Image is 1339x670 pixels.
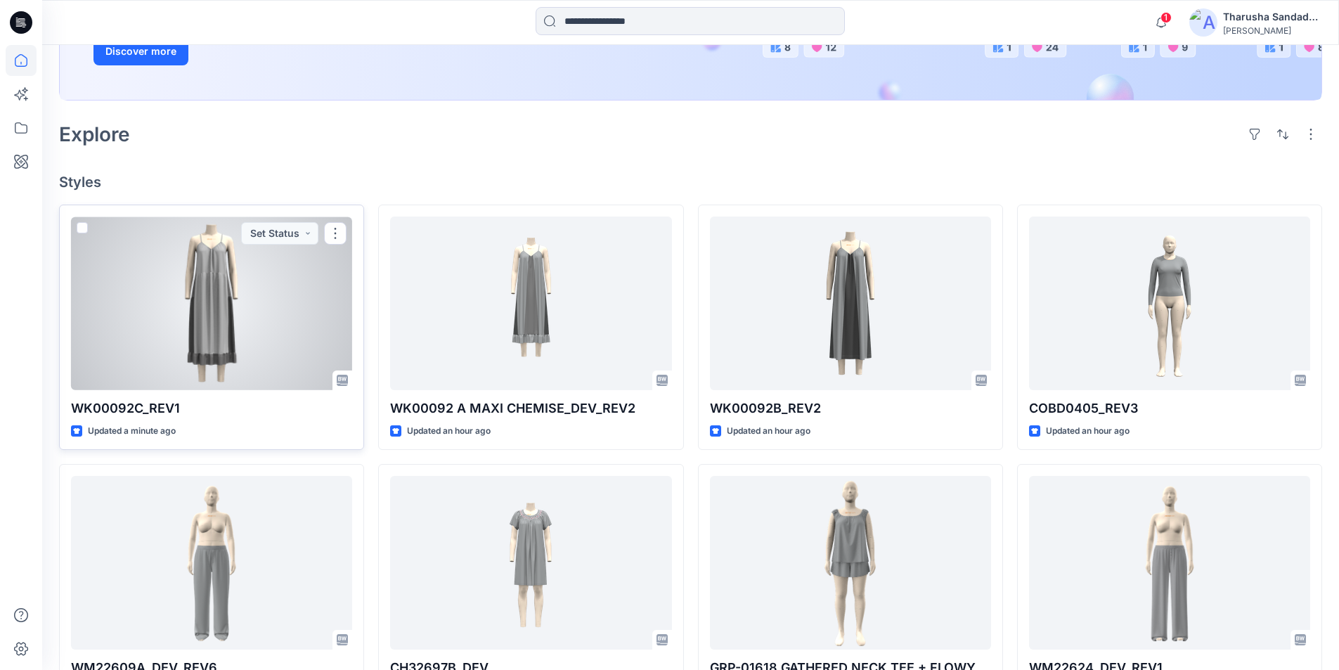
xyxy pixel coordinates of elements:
h4: Styles [59,174,1322,191]
a: WM22624_DEV_REV1 [1029,476,1310,650]
a: Discover more [93,37,410,65]
img: avatar [1189,8,1217,37]
button: Discover more [93,37,188,65]
p: WK00092B_REV2 [710,399,991,418]
div: Tharusha Sandadeepa [1223,8,1321,25]
a: GRP-01618 GATHERED NECK TEE + FLOWY SHORT_REV1 [710,476,991,650]
p: Updated an hour ago [1046,424,1130,439]
h2: Explore [59,123,130,146]
p: WK00092 A MAXI CHEMISE_DEV_REV2 [390,399,671,418]
p: WK00092C_REV1 [71,399,352,418]
a: WK00092C_REV1 [71,217,352,390]
a: CH32697B_DEV [390,476,671,650]
a: COBD0405_REV3 [1029,217,1310,390]
a: WK00092B_REV2 [710,217,991,390]
a: WM22609A_DEV_REV6 [71,476,352,650]
a: WK00092 A MAXI CHEMISE_DEV_REV2 [390,217,671,390]
div: [PERSON_NAME] [1223,25,1321,36]
p: Updated an hour ago [407,424,491,439]
p: Updated a minute ago [88,424,176,439]
span: 1 [1160,12,1172,23]
p: COBD0405_REV3 [1029,399,1310,418]
p: Updated an hour ago [727,424,810,439]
